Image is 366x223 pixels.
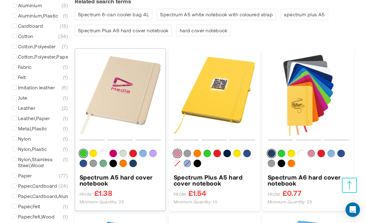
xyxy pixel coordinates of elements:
[99,150,107,157] div: White
[278,160,285,167] div: Black
[63,136,68,142] span: 1
[18,2,42,8] span: Aluminium
[268,160,275,167] div: Grey
[194,160,201,167] div: Black
[278,150,285,157] div: Lime Green
[80,150,161,170] div: Colour
[63,95,68,101] span: 1
[18,203,40,209] span: Paper,Felt
[63,64,68,70] span: 1
[12,156,68,168] a: Nylon,Stainless Steel,Wood 1
[268,150,275,157] div: Navy
[149,150,157,157] div: Lilac
[184,160,191,167] div: Light Blue
[62,84,68,91] span: 6
[317,150,325,157] div: Red
[63,146,68,152] span: 1
[18,54,70,60] span: Cotton,Polyester,Paper
[139,150,147,157] div: Light Blue
[109,150,117,157] div: Magenta
[298,150,305,157] div: White
[174,55,255,136] a: Spectrum Plus A5 hard cover notebook
[281,9,328,20] a: spectrum plus A5
[268,55,349,136] img: Spectrum A6 hard cover notebook
[174,199,218,205] span: Minimum quantity: 10
[12,173,68,179] a: Paper 77
[18,64,32,70] span: Fabric
[62,2,68,8] span: 3
[12,105,68,111] a: Leather 2
[80,192,92,197] span: FROM
[288,160,295,167] div: Orange
[18,126,47,132] span: Metal,Plastic
[282,189,301,197] span: £0.77
[268,199,312,205] span: Minimum quantity: 25
[12,115,68,121] a: Leather,Paper 1
[18,74,26,80] span: Felt
[18,84,55,91] span: Imitation leather
[18,13,58,19] span: Aluminium,Plastic
[174,192,186,197] span: FROM
[12,2,68,8] a: Aluminium 3
[345,202,360,217] div: Open Intercom Messenger
[58,183,68,189] span: 24
[129,150,137,157] div: Red
[204,150,211,157] div: Lime Green
[60,23,68,29] span: 13
[63,156,68,168] span: 1
[18,136,31,142] span: Nylon
[90,150,97,157] div: Yellow
[80,55,161,136] img: Spectrum A5 hard cover notebook
[268,174,349,186] a: Spectrum A6 hard cover notebook
[109,160,117,167] div: Black
[268,192,280,197] span: FROM
[174,150,255,170] div: Colour
[188,189,206,197] span: £1.54
[12,33,68,39] a: Cotton 34
[80,150,87,157] div: Lime Green
[12,23,68,29] a: Cardboard 13
[184,150,191,157] div: Grey
[63,214,68,220] span: 1
[337,150,345,157] div: Royal Blue
[75,9,152,20] a: Spectrum 6-can cooler bag 4L
[62,105,68,111] span: 2
[62,43,68,49] span: 7
[174,174,255,186] a: Spectrum Plus A5 hard cover notebook
[63,115,68,121] span: 1
[12,146,68,152] a: Nylon,Plastic 1
[288,150,295,157] div: Yellow
[18,23,43,29] span: Cardboard
[12,84,68,91] a: Imitation leather 6
[129,160,137,167] div: Navy
[18,173,32,179] span: Paper
[157,9,276,20] a: Spectrum A5 white notebook with coloured strap
[12,136,68,142] a: Nylon 1
[80,160,87,167] div: Royal Blue
[12,74,68,80] a: Felt 1
[174,160,181,167] div: White
[243,150,251,157] div: Royal Blue
[12,126,68,132] a: Metal,Plastic 1
[63,126,68,132] span: 1
[12,54,68,60] a: Cotton,Polyester,Paper
[12,64,68,70] a: Fabric 1
[12,183,68,189] a: Paper,Cardboard 24
[18,43,56,49] span: Cotton,Polyester
[59,173,68,179] span: 77
[174,150,181,157] div: Pink
[327,150,335,157] div: Light Blue
[63,203,68,209] span: 1
[18,115,50,121] span: Leather,Paper
[80,174,161,186] a: Spectrum A5 hard cover notebook
[80,199,124,205] span: Minimum quantity: 25
[213,150,221,157] div: Red
[12,13,68,19] a: Aluminium,Plastic 1
[58,33,68,39] span: 34
[18,95,27,101] span: Jute
[63,13,68,19] span: 1
[18,146,47,152] span: Nylon,Plastic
